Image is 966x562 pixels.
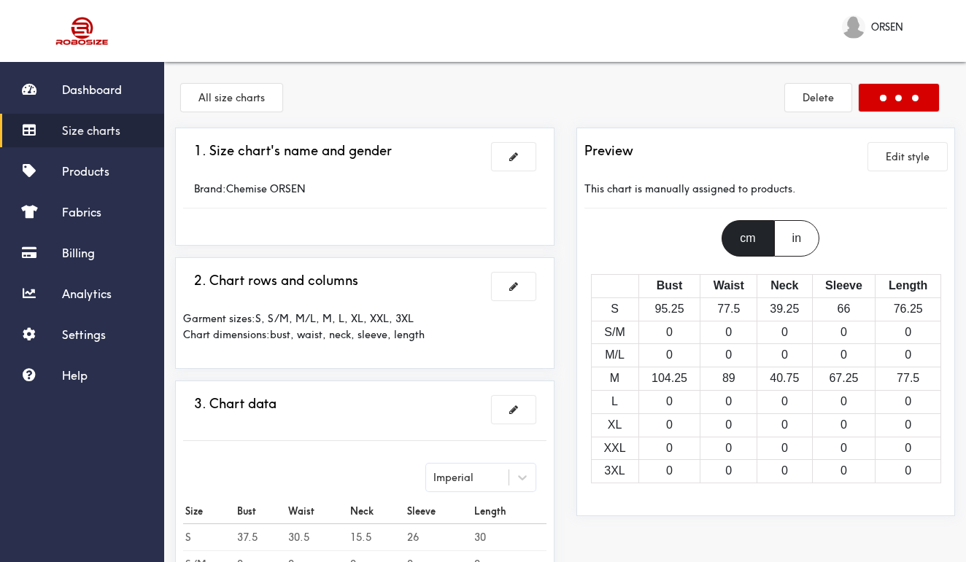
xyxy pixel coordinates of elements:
[194,273,358,289] h3: 2. Chart rows and columns
[183,300,546,354] div: Garment sizes: S, S/M, M/L, M, L, XL, XXL, 3XL Chart dimensions: bust, waist, neck, sleeve, length
[62,164,109,179] span: Products
[700,297,757,321] td: 77.5
[876,274,941,297] th: Length
[591,321,638,344] td: S/M
[757,321,812,344] td: 0
[757,413,812,437] td: 0
[842,15,865,39] img: ORSEN
[812,367,876,391] td: 67.25
[472,523,546,550] td: 30
[812,460,876,483] td: 0
[700,437,757,460] td: 0
[62,82,122,97] span: Dashboard
[812,344,876,367] td: 0
[638,390,700,413] td: 0
[638,274,700,297] th: Bust
[185,531,191,544] b: S
[638,437,700,460] td: 0
[194,396,277,412] h3: 3. Chart data
[785,84,851,112] button: Delete
[700,390,757,413] td: 0
[584,143,633,159] h3: Preview
[62,327,106,342] span: Settings
[62,123,120,138] span: Size charts
[876,413,941,437] td: 0
[812,437,876,460] td: 0
[348,523,404,550] td: 15.5
[700,413,757,437] td: 0
[722,220,773,257] div: cm
[62,286,112,301] span: Analytics
[868,143,947,171] button: Edit style
[812,297,876,321] td: 66
[757,390,812,413] td: 0
[774,220,819,257] div: in
[348,499,404,524] th: Neck
[638,367,700,391] td: 104.25
[62,205,101,219] span: Fabrics
[757,367,812,391] td: 40.75
[700,460,757,483] td: 0
[757,297,812,321] td: 39.25
[757,344,812,367] td: 0
[591,413,638,437] td: XL
[812,390,876,413] td: 0
[62,368,88,383] span: Help
[757,437,812,460] td: 0
[876,297,941,321] td: 76.25
[876,344,941,367] td: 0
[433,469,474,485] div: Imperial
[472,499,546,524] th: Length
[584,170,948,208] div: This chart is manually assigned to products.
[286,523,349,550] td: 30.5
[871,19,903,35] span: ORSEN
[700,344,757,367] td: 0
[235,523,285,550] td: 37.5
[591,390,638,413] td: L
[876,437,941,460] td: 0
[638,344,700,367] td: 0
[757,460,812,483] td: 0
[876,367,941,391] td: 77.5
[876,390,941,413] td: 0
[812,274,876,297] th: Sleeve
[591,297,638,321] td: S
[181,84,282,112] button: All size charts
[638,460,700,483] td: 0
[591,437,638,460] td: XXL
[183,181,376,197] div: Brand: Chemise ORSEN
[28,11,137,51] img: Robosize
[700,321,757,344] td: 0
[183,499,235,524] th: Size
[812,321,876,344] td: 0
[591,344,638,367] td: M/L
[591,460,638,483] td: 3XL
[876,460,941,483] td: 0
[876,321,941,344] td: 0
[638,413,700,437] td: 0
[62,246,95,260] span: Billing
[235,499,285,524] th: Bust
[757,274,812,297] th: Neck
[194,143,392,159] h3: 1. Size chart's name and gender
[638,321,700,344] td: 0
[591,367,638,391] td: M
[286,499,349,524] th: Waist
[700,367,757,391] td: 89
[405,523,472,550] td: 26
[405,499,472,524] th: Sleeve
[638,297,700,321] td: 95.25
[700,274,757,297] th: Waist
[812,413,876,437] td: 0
